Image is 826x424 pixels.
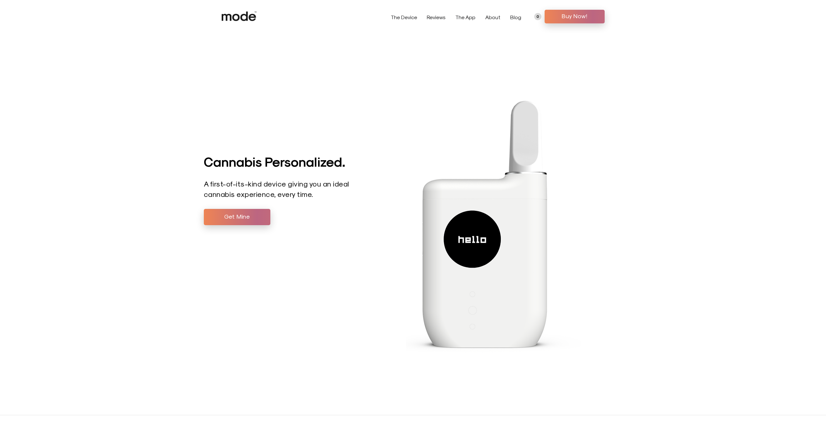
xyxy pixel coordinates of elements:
[545,10,605,23] a: Buy Now!
[455,14,475,20] a: The App
[549,11,600,21] span: Buy Now!
[485,14,500,20] a: About
[534,13,541,20] a: 0
[427,14,446,20] a: Reviews
[391,14,417,20] a: The Device
[204,153,406,169] h1: Cannabis Personalized.
[204,179,351,199] p: A first-of-its-kind device giving you an ideal cannabis experience, every time.
[204,209,270,225] a: Get Mine
[510,14,521,20] a: Blog
[209,212,265,221] span: Get Mine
